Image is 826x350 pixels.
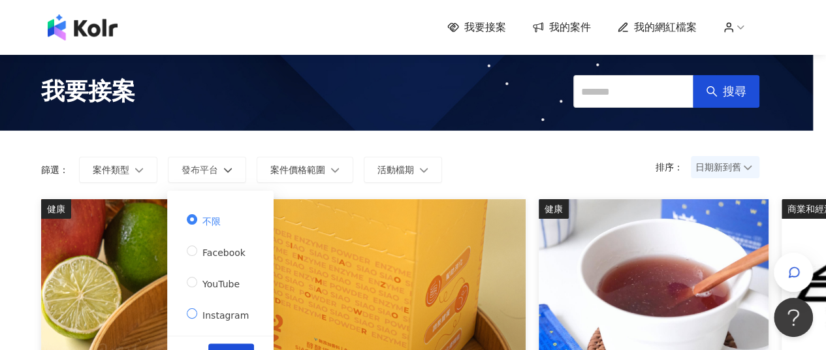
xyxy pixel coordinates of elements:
span: search [706,86,718,97]
a: 我的網紅檔案 [617,20,697,35]
span: 我的案件 [549,20,591,35]
span: 案件類型 [93,165,129,175]
a: 我的案件 [532,20,591,35]
img: logo [48,14,118,40]
span: Instagram [197,310,254,321]
span: 活動檔期 [377,165,414,175]
button: 案件價格範圍 [257,157,353,183]
span: 我要接案 [464,20,506,35]
span: 案件價格範圍 [270,165,325,175]
a: 我要接案 [447,20,506,35]
button: 搜尋 [693,75,759,108]
span: 日期新到舊 [695,157,755,177]
span: 搜尋 [723,84,746,99]
span: 不限 [197,216,226,227]
span: 我要接案 [41,75,135,108]
div: 健康 [539,199,569,219]
div: 健康 [41,199,71,219]
button: 案件類型 [79,157,157,183]
span: Facebook [197,247,251,258]
p: 篩選： [41,165,69,175]
span: 發布平台 [182,165,218,175]
button: 活動檔期 [364,157,442,183]
span: 我的網紅檔案 [634,20,697,35]
span: YouTube [197,279,245,289]
iframe: Help Scout Beacon - Open [774,298,813,337]
p: 排序： [656,162,691,172]
button: 發布平台 [168,157,246,183]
